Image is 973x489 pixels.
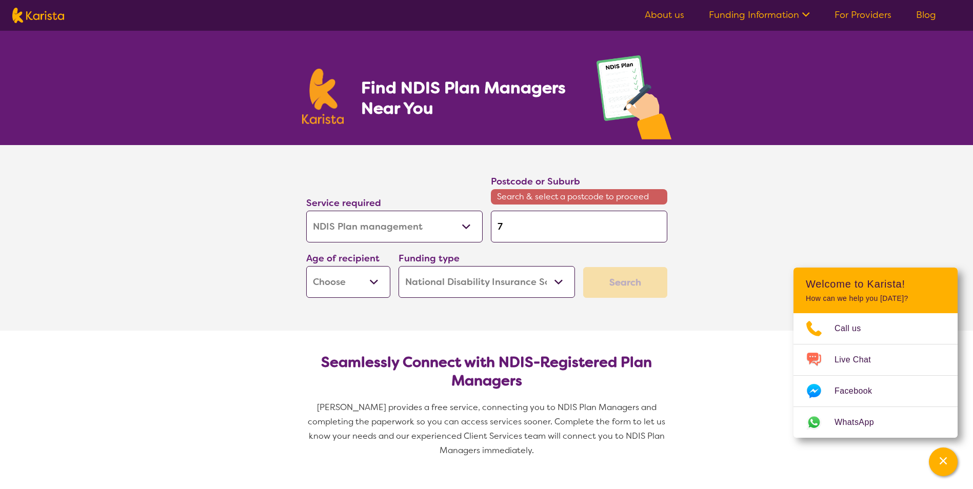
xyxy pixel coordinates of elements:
a: Blog [916,9,936,21]
button: Channel Menu [929,447,958,476]
span: Search & select a postcode to proceed [491,189,667,205]
ul: Choose channel [793,313,958,438]
input: Type [491,211,667,242]
div: Channel Menu [793,268,958,438]
label: Service required [306,197,381,209]
h1: Find NDIS Plan Managers Near You [361,77,575,118]
img: plan-management [597,55,671,145]
label: Age of recipient [306,252,380,264]
label: Funding type [399,252,460,264]
a: Web link opens in a new tab. [793,407,958,438]
p: How can we help you [DATE]? [806,294,945,303]
a: For Providers [835,9,891,21]
h2: Welcome to Karista! [806,278,945,290]
span: Facebook [835,383,884,399]
label: Postcode or Suburb [491,175,580,188]
span: Call us [835,321,873,336]
img: Karista logo [302,69,344,124]
h2: Seamlessly Connect with NDIS-Registered Plan Managers [314,353,659,390]
span: Live Chat [835,352,883,368]
span: [PERSON_NAME] provides a free service, connecting you to NDIS Plan Managers and completing the pa... [308,402,667,456]
span: WhatsApp [835,415,886,430]
a: Funding Information [709,9,810,21]
img: Karista logo [12,8,64,23]
a: About us [645,9,684,21]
